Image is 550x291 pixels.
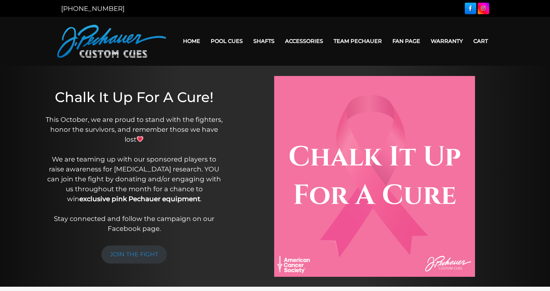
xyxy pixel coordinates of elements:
[280,33,328,50] a: Accessories
[101,245,167,264] a: JOIN THE FIGHT
[328,33,387,50] a: Team Pechauer
[205,33,248,50] a: Pool Cues
[45,89,224,105] h1: Chalk It Up For A Cure!
[178,33,205,50] a: Home
[45,115,224,234] p: This October, we are proud to stand with the fighters, honor the survivors, and remember those we...
[425,33,468,50] a: Warranty
[248,33,280,50] a: Shafts
[61,5,125,13] a: [PHONE_NUMBER]
[79,195,200,203] strong: exclusive pink Pechauer equipment
[387,33,425,50] a: Fan Page
[468,33,493,50] a: Cart
[137,136,143,142] img: 💗
[57,25,166,58] img: Pechauer Custom Cues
